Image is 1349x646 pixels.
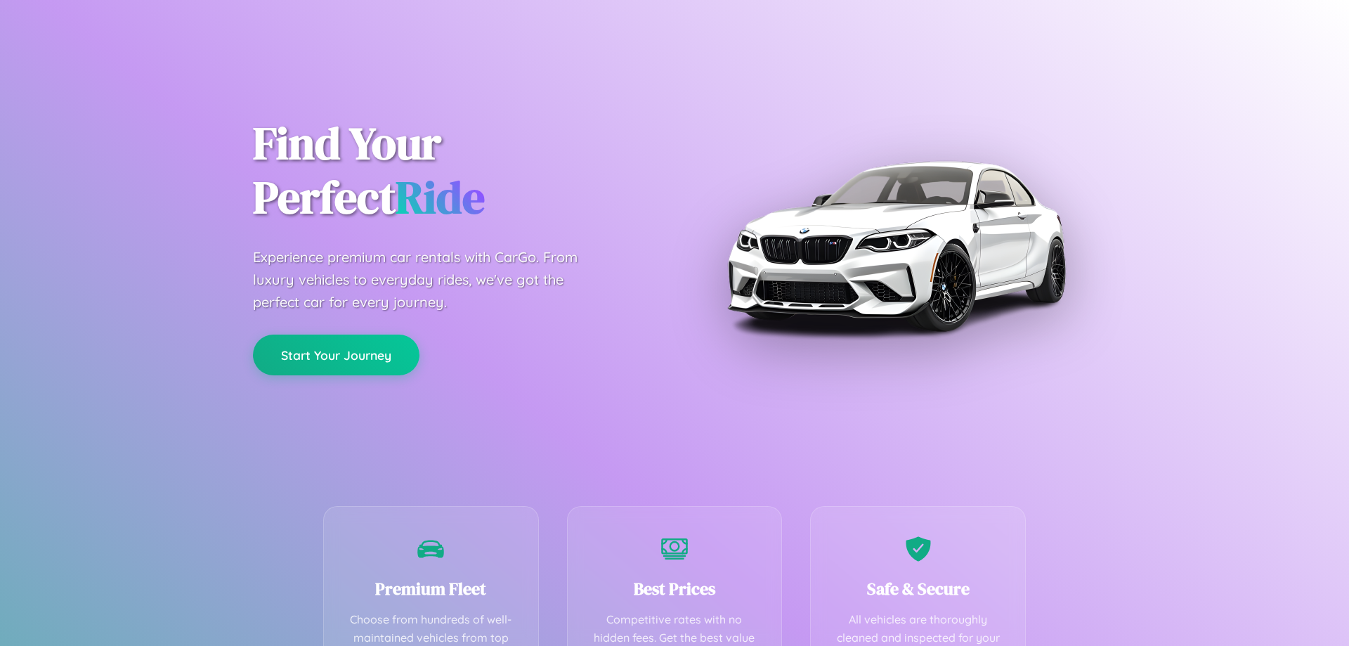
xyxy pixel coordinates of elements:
[253,335,419,375] button: Start Your Journey
[396,167,485,228] span: Ride
[253,246,604,314] p: Experience premium car rentals with CarGo. From luxury vehicles to everyday rides, we've got the ...
[589,577,761,600] h3: Best Prices
[345,577,517,600] h3: Premium Fleet
[720,70,1071,422] img: Premium BMW car rental vehicle
[832,577,1004,600] h3: Safe & Secure
[253,117,653,225] h1: Find Your Perfect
